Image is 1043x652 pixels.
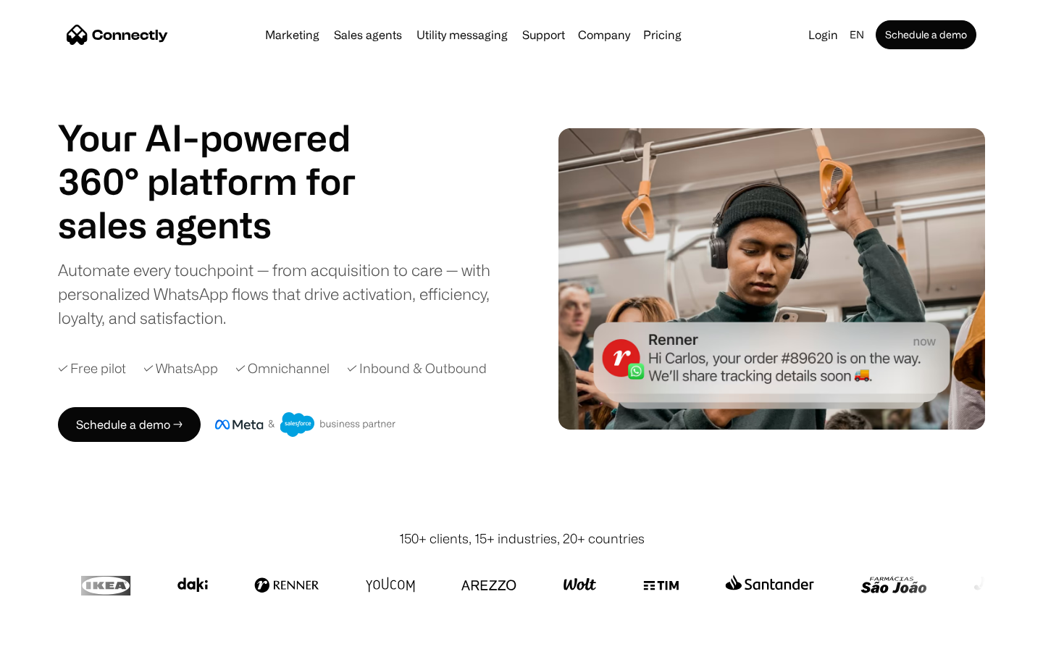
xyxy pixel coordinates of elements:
[876,20,976,49] a: Schedule a demo
[328,29,408,41] a: Sales agents
[215,412,396,437] img: Meta and Salesforce business partner badge.
[347,359,487,378] div: ✓ Inbound & Outbound
[143,359,218,378] div: ✓ WhatsApp
[58,116,391,203] h1: Your AI-powered 360° platform for
[578,25,630,45] div: Company
[516,29,571,41] a: Support
[850,25,864,45] div: en
[29,627,87,647] ul: Language list
[259,29,325,41] a: Marketing
[803,25,844,45] a: Login
[58,203,391,246] h1: sales agents
[235,359,330,378] div: ✓ Omnichannel
[58,258,514,330] div: Automate every touchpoint — from acquisition to care — with personalized WhatsApp flows that driv...
[58,359,126,378] div: ✓ Free pilot
[14,625,87,647] aside: Language selected: English
[58,407,201,442] a: Schedule a demo →
[411,29,514,41] a: Utility messaging
[637,29,687,41] a: Pricing
[399,529,645,548] div: 150+ clients, 15+ industries, 20+ countries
